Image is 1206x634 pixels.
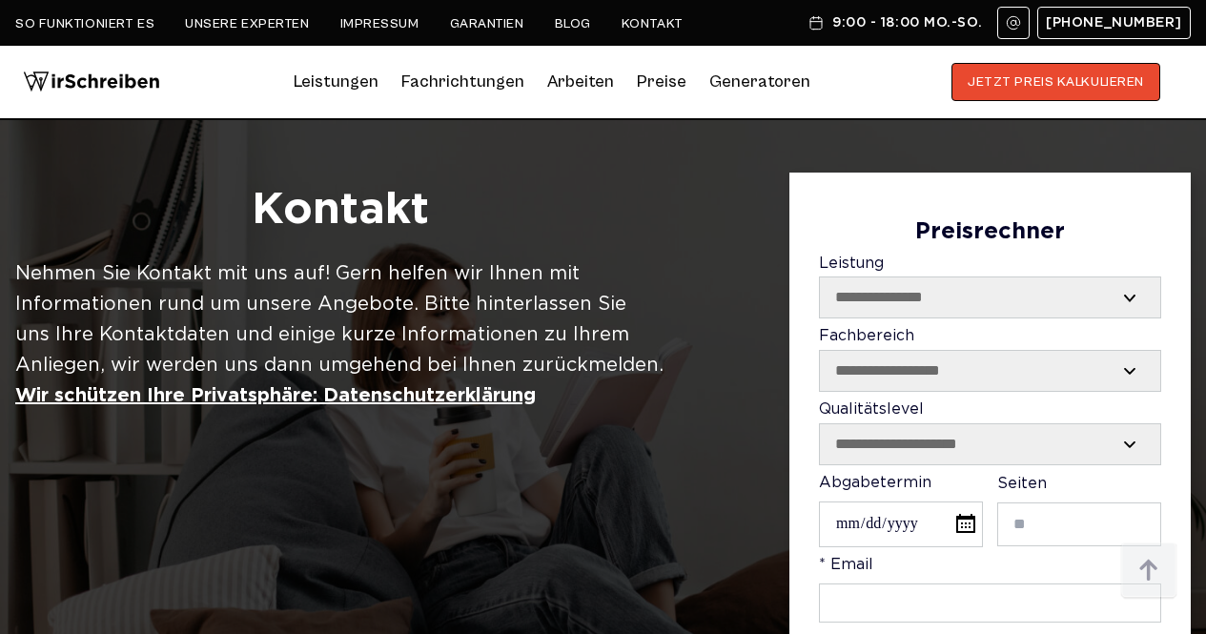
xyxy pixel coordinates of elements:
a: So funktioniert es [15,16,154,31]
img: button top [1120,542,1177,600]
img: Schedule [807,15,825,31]
span: [PHONE_NUMBER] [1046,15,1182,31]
span: 9:00 - 18:00 Mo.-So. [832,15,982,31]
a: Blog [555,16,591,31]
a: Arbeiten [547,67,614,97]
a: Fachrichtungen [401,67,524,97]
input: Abgabetermin [819,501,983,546]
a: Kontakt [622,16,684,31]
input: * Email [819,583,1161,623]
div: Nehmen Sie Kontakt mit uns auf! Gern helfen wir Ihnen mit Informationen rund um unsere Angebote. ... [15,258,665,411]
select: Leistung [820,277,1160,317]
select: Fachbereich [820,351,1160,391]
label: Abgabetermin [819,475,983,547]
select: Qualitätslevel [820,424,1160,464]
a: Impressum [340,16,419,31]
a: Leistungen [294,67,378,97]
label: Leistung [819,256,1161,319]
label: * Email [819,557,1161,623]
label: Qualitätslevel [819,401,1161,465]
button: JETZT PREIS KALKULIEREN [951,63,1160,101]
a: Preise [637,72,686,92]
h1: Kontakt [15,182,665,239]
div: Preisrechner [819,219,1161,246]
a: Wir schützen Ihre Privatsphäre: Datenschutzerklärung [15,380,536,411]
img: Email [1006,15,1021,31]
span: Seiten [997,477,1047,491]
img: logo wirschreiben [23,63,160,101]
a: [PHONE_NUMBER] [1037,7,1191,39]
a: Generatoren [709,67,810,97]
a: Unsere Experten [185,16,309,31]
a: Garantien [450,16,524,31]
label: Fachbereich [819,328,1161,392]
